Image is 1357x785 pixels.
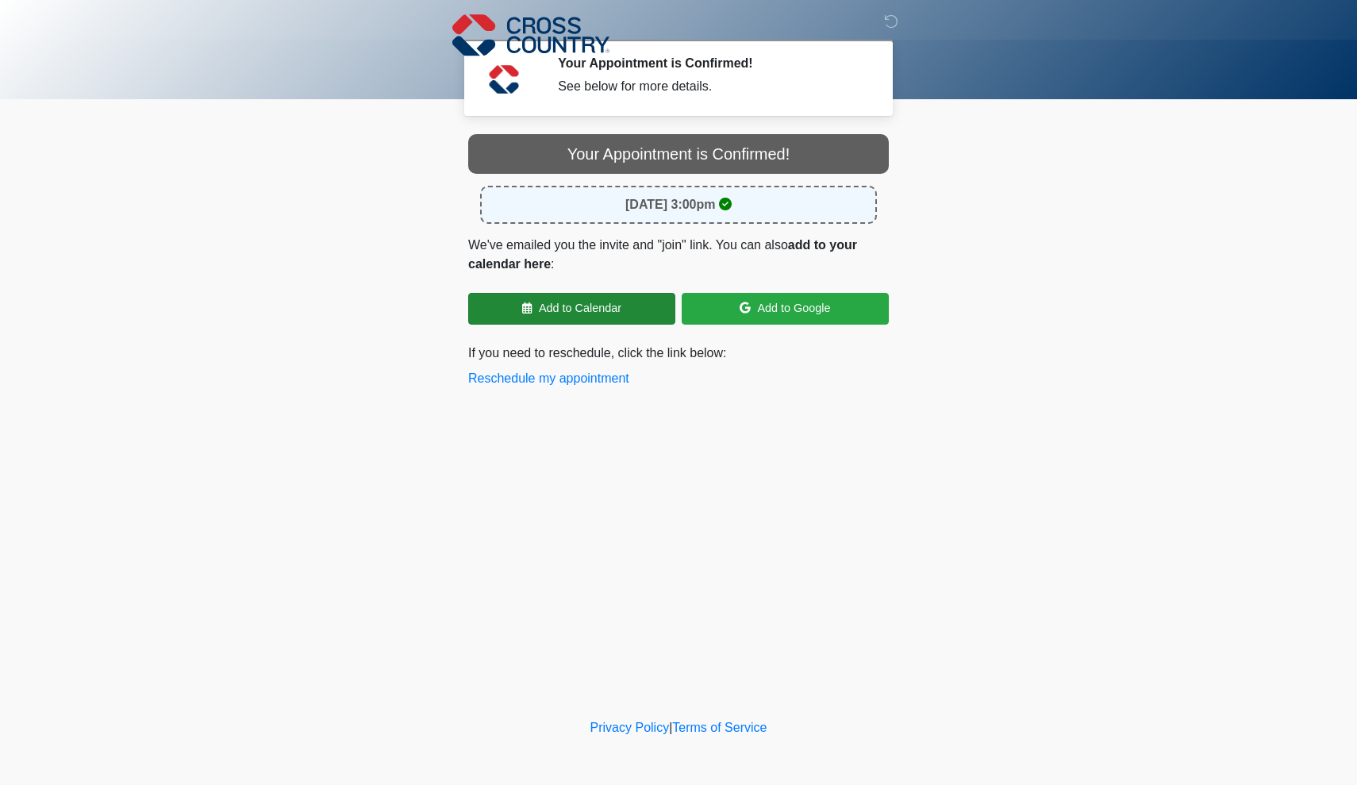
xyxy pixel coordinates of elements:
[468,134,889,174] div: Your Appointment is Confirmed!
[625,198,716,211] strong: [DATE] 3:00pm
[468,293,675,325] a: Add to Calendar
[468,344,889,388] p: If you need to reschedule, click the link below:
[480,56,528,103] img: Agent Avatar
[682,293,889,325] a: Add to Google
[558,77,865,96] div: See below for more details.
[468,236,889,274] p: We've emailed you the invite and "join" link. You can also :
[468,369,629,388] button: Reschedule my appointment
[672,721,767,734] a: Terms of Service
[452,12,609,58] img: Cross Country Logo
[669,721,672,734] a: |
[590,721,670,734] a: Privacy Policy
